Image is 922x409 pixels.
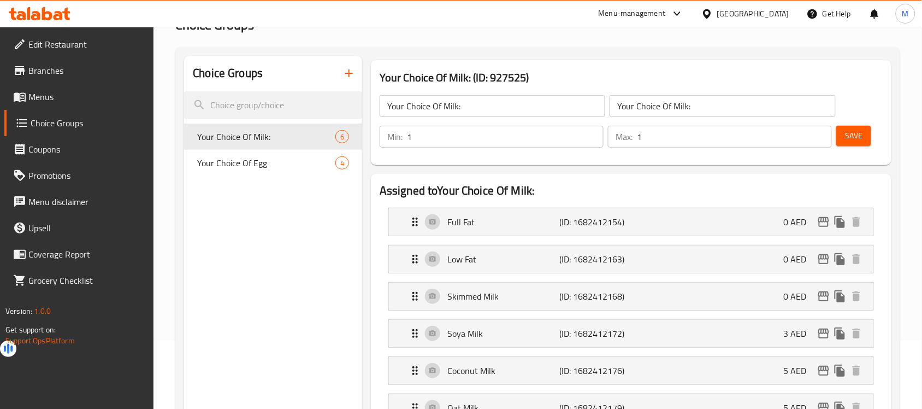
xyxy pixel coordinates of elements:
[815,325,832,342] button: edit
[845,129,862,143] span: Save
[28,248,145,261] span: Coverage Report
[184,91,362,119] input: search
[389,283,873,310] div: Expand
[848,363,865,379] button: delete
[335,130,349,143] div: Choices
[34,304,51,318] span: 1.0.0
[28,90,145,103] span: Menus
[380,241,883,278] li: Expand
[848,288,865,305] button: delete
[5,323,56,337] span: Get support on:
[4,189,154,215] a: Menu disclaimer
[559,364,634,377] p: (ID: 1682412176)
[832,288,848,305] button: duplicate
[784,290,815,303] p: 0 AED
[380,183,883,199] h2: Assigned to Your Choice Of Milk:
[336,158,348,168] span: 4
[717,8,789,20] div: [GEOGRAPHIC_DATA]
[784,215,815,229] p: 0 AED
[380,315,883,352] li: Expand
[380,278,883,315] li: Expand
[28,143,145,156] span: Coupons
[389,320,873,347] div: Expand
[193,65,263,81] h2: Choice Groups
[784,364,815,377] p: 5 AED
[559,327,634,340] p: (ID: 1682412172)
[4,215,154,241] a: Upsell
[380,352,883,389] li: Expand
[4,267,154,294] a: Grocery Checklist
[447,215,559,229] p: Full Fat
[784,327,815,340] p: 3 AED
[4,136,154,162] a: Coupons
[599,7,666,20] div: Menu-management
[447,253,559,266] p: Low Fat
[4,57,154,84] a: Branches
[336,132,348,142] span: 6
[815,288,832,305] button: edit
[848,251,865,267] button: delete
[447,364,559,377] p: Coconut Milk
[380,203,883,241] li: Expand
[848,325,865,342] button: delete
[784,253,815,266] p: 0 AED
[4,110,154,136] a: Choice Groups
[4,241,154,267] a: Coverage Report
[28,169,145,182] span: Promotions
[4,84,154,110] a: Menus
[197,156,335,170] span: Your Choice Of Egg
[836,126,871,146] button: Save
[184,150,362,176] div: Your Choice Of Egg4
[815,251,832,267] button: edit
[389,246,873,273] div: Expand
[832,325,848,342] button: duplicate
[380,69,883,86] h3: Your Choice Of Milk: (ID: 927525)
[815,214,832,230] button: edit
[389,208,873,236] div: Expand
[28,221,145,235] span: Upsell
[28,274,145,287] span: Grocery Checklist
[335,156,349,170] div: Choices
[559,215,634,229] p: (ID: 1682412154)
[28,64,145,77] span: Branches
[447,290,559,303] p: Skimmed Milk
[31,116,145,130] span: Choice Groups
[902,8,909,20] span: M
[5,334,75,348] a: Support.OpsPlatform
[389,357,873,384] div: Expand
[5,304,32,318] span: Version:
[815,363,832,379] button: edit
[559,253,634,266] p: (ID: 1682412163)
[832,214,848,230] button: duplicate
[4,162,154,189] a: Promotions
[28,38,145,51] span: Edit Restaurant
[28,195,145,208] span: Menu disclaimer
[184,124,362,150] div: Your Choice Of Milk:6
[616,130,633,143] p: Max:
[848,214,865,230] button: delete
[447,327,559,340] p: Soya Milk
[4,31,154,57] a: Edit Restaurant
[387,130,403,143] p: Min:
[197,130,335,143] span: Your Choice Of Milk:
[832,251,848,267] button: duplicate
[832,363,848,379] button: duplicate
[559,290,634,303] p: (ID: 1682412168)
